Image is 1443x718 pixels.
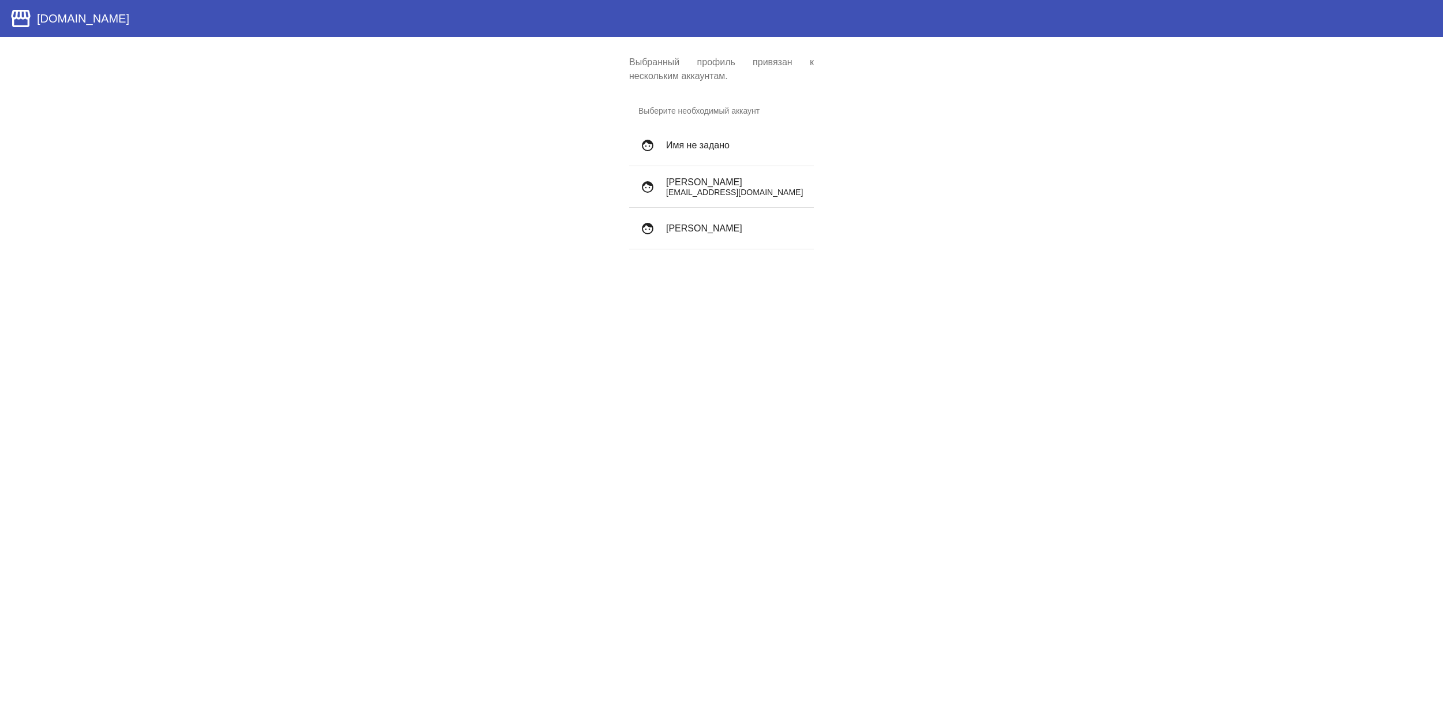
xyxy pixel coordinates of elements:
[629,166,814,208] button: [PERSON_NAME][EMAIL_ADDRESS][DOMAIN_NAME]
[9,7,32,30] mat-icon: storefront
[666,140,805,151] h4: Имя не задано
[629,208,814,249] button: [PERSON_NAME]
[638,219,657,238] mat-icon: face
[638,178,657,196] mat-icon: face
[629,125,814,166] button: Имя не задано
[9,7,129,30] a: [DOMAIN_NAME]
[629,97,814,125] h3: Выберите необходимый аккаунт
[666,223,805,234] h4: [PERSON_NAME]
[629,55,814,83] p: Выбранный профиль привязан к нескольким аккаунтам.
[666,188,805,197] p: [EMAIL_ADDRESS][DOMAIN_NAME]
[638,136,657,155] mat-icon: face
[666,177,805,188] h4: [PERSON_NAME]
